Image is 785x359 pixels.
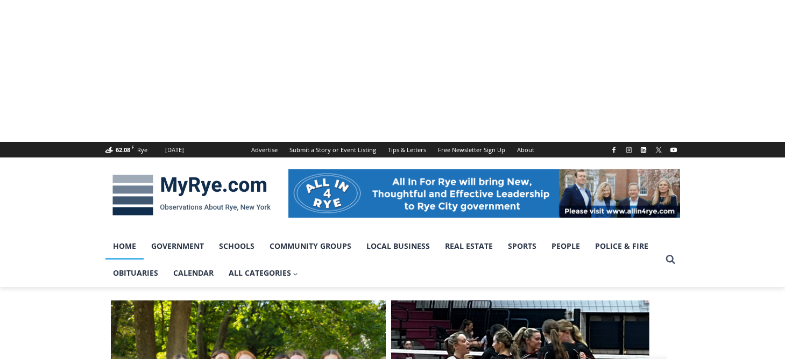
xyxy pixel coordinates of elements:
img: MyRye.com [105,167,278,223]
a: Police & Fire [588,233,656,260]
a: Facebook [607,143,620,156]
a: Free Newsletter Sign Up [432,142,511,157]
a: Schools [211,233,262,260]
a: Local Business [359,233,437,260]
a: Calendar [166,260,221,286]
div: [DATE] [165,145,184,155]
a: Real Estate [437,233,500,260]
nav: Secondary Navigation [245,142,540,157]
a: All Categories [221,260,306,286]
span: 62.08 [116,146,130,154]
a: Community Groups [262,233,359,260]
span: F [132,144,134,150]
a: About [511,142,540,157]
nav: Primary Navigation [105,233,661,287]
a: Obituaries [105,260,166,286]
a: Government [144,233,211,260]
a: Sports [500,233,544,260]
a: Submit a Story or Event Listing [284,142,382,157]
a: Linkedin [637,143,650,156]
img: All in for Rye [288,169,680,218]
a: People [544,233,588,260]
a: Instagram [623,143,635,156]
span: All Categories [229,267,299,279]
a: X [652,143,665,156]
button: View Search Form [661,250,680,269]
a: YouTube [667,143,680,156]
a: Home [105,233,144,260]
div: Rye [137,145,147,155]
a: Tips & Letters [382,142,432,157]
a: Advertise [245,142,284,157]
